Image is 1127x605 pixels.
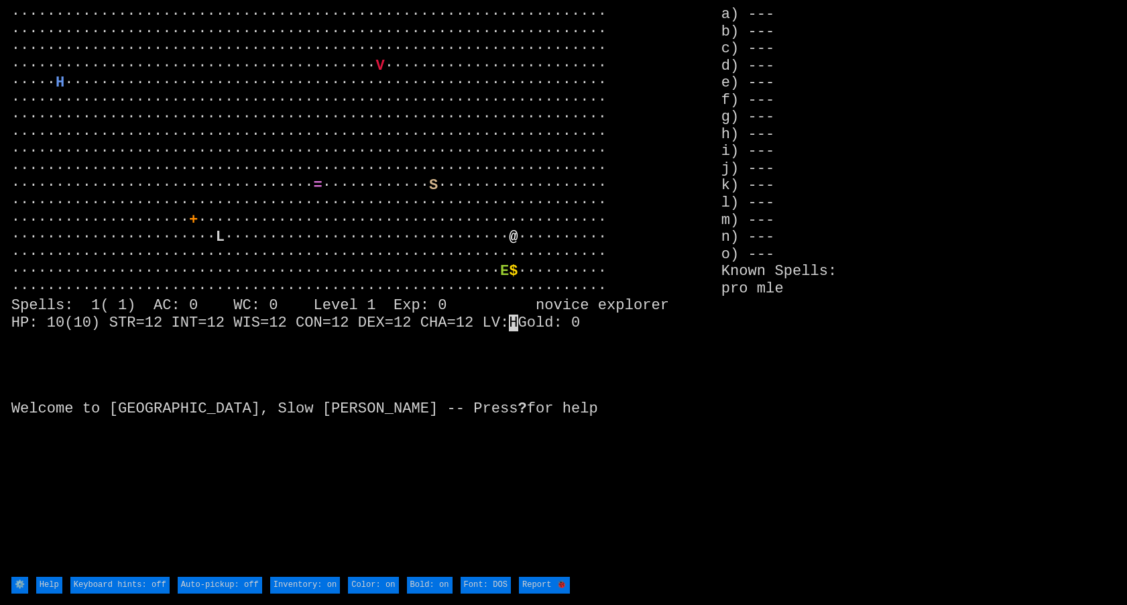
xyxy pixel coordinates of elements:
[314,177,322,194] font: =
[461,577,511,594] input: Font: DOS
[509,315,518,331] mark: H
[518,400,527,417] b: ?
[11,577,28,594] input: ⚙️
[375,58,384,74] font: V
[429,177,438,194] font: S
[56,74,64,91] font: H
[500,263,509,280] font: E
[509,229,518,245] font: @
[216,229,225,245] font: L
[348,577,398,594] input: Color: on
[36,577,62,594] input: Help
[178,577,262,594] input: Auto-pickup: off
[407,577,453,594] input: Bold: on
[11,6,721,575] larn: ··································································· ·····························...
[519,577,570,594] input: Report 🐞
[70,577,170,594] input: Keyboard hints: off
[270,577,340,594] input: Inventory: on
[721,6,1116,575] stats: a) --- b) --- c) --- d) --- e) --- f) --- g) --- h) --- i) --- j) --- k) --- l) --- m) --- n) ---...
[189,212,198,229] font: +
[509,263,518,280] font: $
